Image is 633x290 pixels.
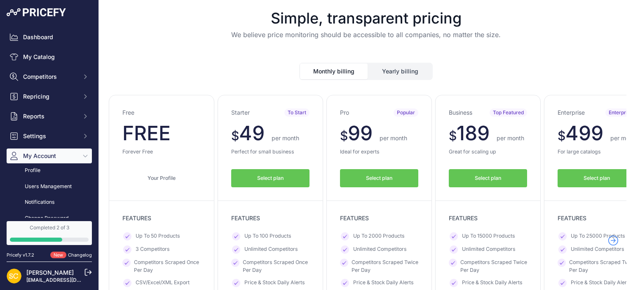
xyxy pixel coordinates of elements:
[244,232,291,240] span: Up To 100 Products
[394,108,418,117] span: Popular
[231,148,309,156] p: Perfect for small business
[353,232,405,240] span: Up To 2000 Products
[136,279,190,287] span: CSV/Excel/XML Export
[449,214,527,222] p: FEATURES
[122,148,201,156] p: Forever Free
[7,129,92,144] button: Settings
[122,169,201,188] a: Your Profile
[457,121,490,145] span: 189
[122,121,171,145] span: FREE
[449,128,457,143] span: $
[231,169,309,188] button: Select plan
[231,108,250,117] h3: Starter
[23,73,77,81] span: Competitors
[23,92,77,101] span: Repricing
[462,279,523,287] span: Price & Stock Daily Alerts
[7,109,92,124] button: Reports
[462,245,516,254] span: Unlimited Competitors
[7,8,66,17] img: Pricefy Logo
[340,108,349,117] h3: Pro
[122,108,134,117] h3: Free
[348,121,373,145] span: 99
[380,134,407,141] span: per month
[571,232,625,240] span: Up To 25000 Products
[571,279,631,287] span: Price & Stock Daily Alerts
[340,128,348,143] span: $
[497,134,524,141] span: per month
[68,252,92,258] a: Changelog
[368,64,432,79] button: Yearly billing
[475,174,501,182] span: Select plan
[340,214,418,222] p: FEATURES
[10,224,89,231] div: Completed 2 of 3
[7,195,92,210] a: Notifications
[449,169,527,188] button: Select plan
[231,214,309,222] p: FEATURES
[272,134,299,141] span: per month
[134,259,201,274] span: Competitors Scraped Once Per Day
[571,245,624,254] span: Unlimited Competitors
[353,245,407,254] span: Unlimited Competitors
[353,279,414,287] span: Price & Stock Daily Alerts
[105,30,626,40] p: We believe price monitoring should be accessible to all companies, no matter the size.
[23,112,77,120] span: Reports
[7,211,92,226] a: Change Password
[462,232,515,240] span: Up To 15000 Products
[122,214,201,222] p: FEATURES
[136,232,180,240] span: Up To 50 Products
[565,121,603,145] span: 499
[366,174,392,182] span: Select plan
[7,179,92,194] a: Users Management
[231,128,239,143] span: $
[300,64,368,79] button: Monthly billing
[490,108,527,117] span: Top Featured
[449,108,472,117] h3: Business
[7,252,34,259] div: Pricefy v1.7.2
[239,121,265,145] span: 49
[26,269,74,276] a: [PERSON_NAME]
[7,50,92,64] a: My Catalog
[584,174,610,182] span: Select plan
[23,152,77,160] span: My Account
[352,259,418,274] span: Competitors Scraped Twice Per Day
[244,245,298,254] span: Unlimited Competitors
[7,221,92,245] a: Completed 2 of 3
[340,148,418,156] p: Ideal for experts
[558,108,585,117] h3: Enterprise
[460,259,527,274] span: Competitors Scraped Twice Per Day
[340,169,418,188] button: Select plan
[26,277,113,283] a: [EMAIL_ADDRESS][DOMAIN_NAME]
[7,163,92,178] a: Profile
[243,259,309,274] span: Competitors Scraped Once Per Day
[244,279,305,287] span: Price & Stock Daily Alerts
[284,108,309,117] span: To Start
[7,69,92,84] button: Competitors
[7,30,92,45] a: Dashboard
[23,132,77,140] span: Settings
[7,89,92,104] button: Repricing
[558,128,565,143] span: $
[449,148,527,156] p: Great for scaling up
[257,174,284,182] span: Select plan
[7,149,92,163] button: My Account
[105,10,626,26] h1: Simple, transparent pricing
[50,252,66,259] span: New
[136,245,170,254] span: 3 Competitors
